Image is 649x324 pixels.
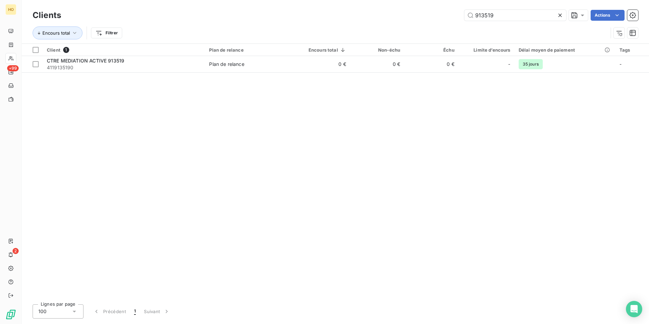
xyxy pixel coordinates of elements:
td: 0 € [350,56,404,72]
button: Précédent [89,304,130,319]
a: +99 [5,67,16,77]
input: Rechercher [464,10,566,21]
span: - [619,61,622,67]
div: HO [5,4,16,15]
span: 35 jours [519,59,543,69]
div: Échu [408,47,454,53]
div: Limite d’encours [463,47,511,53]
span: +99 [7,65,19,71]
div: Plan de relance [209,47,289,53]
span: Client [47,47,60,53]
button: 1 [130,304,140,319]
div: Tags [619,47,645,53]
div: Non-échu [354,47,400,53]
button: Suivant [140,304,174,319]
button: Actions [591,10,625,21]
div: Plan de relance [209,61,244,68]
span: 1 [134,308,136,315]
span: - [508,61,510,68]
div: Open Intercom Messenger [626,301,642,317]
span: 100 [38,308,47,315]
div: Encours total [297,47,346,53]
td: 0 € [293,56,350,72]
div: Délai moyen de paiement [519,47,611,53]
span: 2 [13,248,19,254]
img: Logo LeanPay [5,309,16,320]
span: 1 [63,47,69,53]
td: 0 € [404,56,458,72]
span: Encours total [42,30,70,36]
h3: Clients [33,9,61,21]
span: 4119135190 [47,64,201,71]
button: Encours total [33,26,82,39]
span: CTRE MEDIATION ACTIVE 913519 [47,58,124,64]
button: Filtrer [91,28,122,38]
